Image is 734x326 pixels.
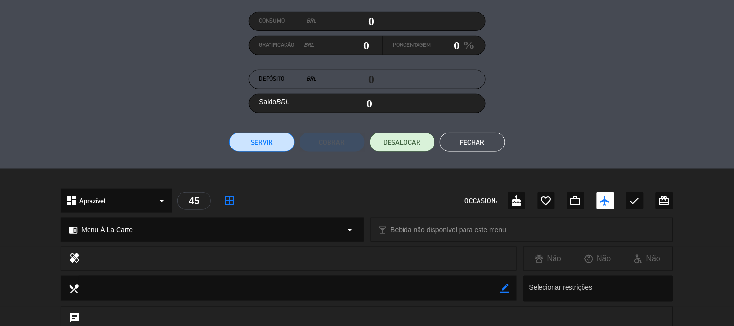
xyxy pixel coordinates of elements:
label: Depósito [259,74,317,84]
span: OCCASION: [465,195,498,207]
div: 45 [177,192,211,210]
em: % [460,36,475,55]
span: Menu À La Carte [81,224,133,236]
i: work_outline [570,195,582,207]
label: Gratificação [259,41,315,50]
i: local_dining [68,283,79,294]
input: 0 [317,14,374,29]
i: arrow_drop_down [345,224,356,236]
em: BRL [276,98,289,105]
button: Servir [229,133,295,152]
i: border_all [224,195,235,207]
i: airplanemode_active [599,195,611,207]
i: arrow_drop_down [156,195,167,207]
i: local_bar [378,225,388,235]
button: Cobrar [300,133,365,152]
i: favorite_border [540,195,552,207]
div: Não [524,252,573,265]
i: border_color [500,284,509,293]
em: BRL [304,41,315,50]
div: Não [573,252,623,265]
i: chat [69,312,80,326]
em: BRL [307,74,317,84]
span: Bebida não disponível para este menu [391,224,507,236]
i: card_giftcard [659,195,670,207]
i: chrome_reader_mode [69,225,78,235]
button: Fechar [440,133,505,152]
span: Aprazível [79,195,105,207]
label: Saldo [259,96,290,107]
div: Não [623,252,673,265]
span: DESALOCAR [384,137,421,148]
input: 0 [431,38,460,53]
label: Porcentagem [393,41,431,50]
i: dashboard [66,195,77,207]
label: Consumo [259,16,317,26]
em: BRL [307,16,317,26]
i: healing [69,252,80,266]
i: check [629,195,641,207]
i: cake [511,195,523,207]
button: DESALOCAR [370,133,435,152]
input: 0 [315,38,370,53]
